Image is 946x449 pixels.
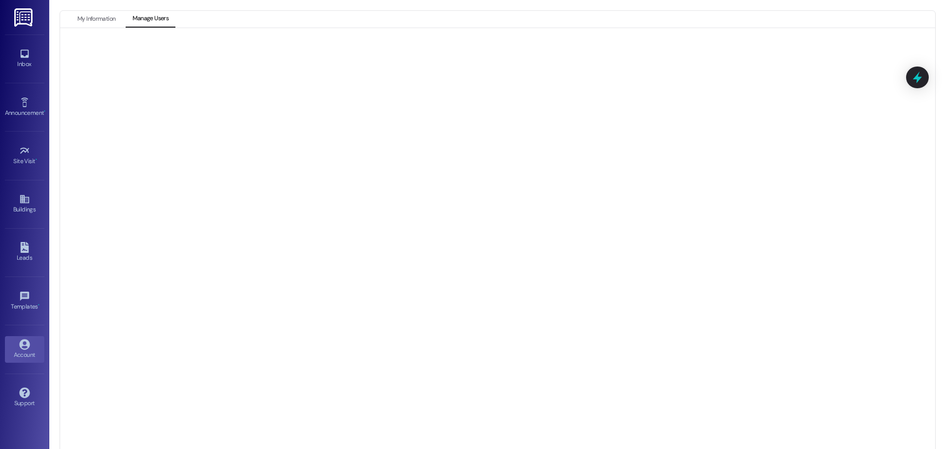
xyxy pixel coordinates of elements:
[5,239,44,266] a: Leads
[126,11,175,28] button: Manage Users
[5,336,44,363] a: Account
[5,288,44,314] a: Templates •
[38,302,39,309] span: •
[5,45,44,72] a: Inbox
[5,384,44,411] a: Support
[14,8,34,27] img: ResiDesk Logo
[35,156,37,163] span: •
[44,108,45,115] span: •
[70,11,122,28] button: My Information
[5,142,44,169] a: Site Visit •
[5,191,44,217] a: Buildings
[80,48,922,443] iframe: retool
